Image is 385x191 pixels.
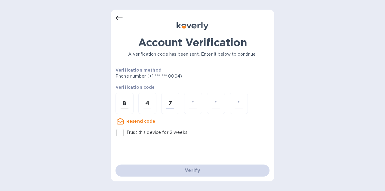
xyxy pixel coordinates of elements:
p: Verification code [115,84,269,90]
p: Trust this device for 2 weeks [126,129,187,136]
p: Phone number (+1 *** *** 0004) [115,73,228,79]
p: A verification code has been sent. Enter it below to continue. [115,51,269,57]
b: Verification method [115,68,162,72]
h1: Account Verification [115,36,269,49]
u: Resend code [126,119,156,124]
